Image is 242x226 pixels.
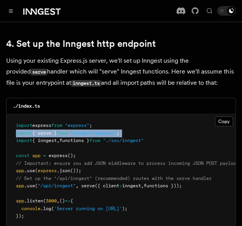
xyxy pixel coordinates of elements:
span: import [16,130,32,136]
span: 3000 [46,198,57,204]
span: import [16,138,32,143]
span: app [32,153,40,158]
span: }); [16,213,24,219]
span: (); [68,153,76,158]
span: 'Server running on [URL]' [54,206,122,211]
span: .listen [24,198,43,204]
span: "inngest/express" [70,130,117,136]
span: , [141,183,144,188]
span: const [16,153,30,158]
code: serve [31,69,47,75]
span: ; [89,123,92,128]
button: Toggle navigation [6,6,16,15]
span: console [21,206,40,211]
span: , [57,198,59,204]
span: .log [40,206,51,211]
span: .json [57,168,70,173]
span: from [57,130,68,136]
span: , [76,183,78,188]
span: ( [51,206,54,211]
span: functions })); [144,183,182,188]
p: Using your existing Express.js server, we'll set up Inngest using the provided handler which will... [6,55,236,89]
span: from [89,138,100,143]
span: inngest [122,183,141,188]
span: ( [35,168,38,173]
span: .use [24,183,35,188]
span: .use [24,168,35,173]
span: { [70,198,73,204]
span: { inngest [32,138,57,143]
span: = [43,153,46,158]
span: express [49,153,68,158]
span: { serve } [32,130,57,136]
code: inngest.ts [71,80,101,87]
span: express [32,123,51,128]
span: ; [117,130,119,136]
span: : [119,183,122,188]
span: => [65,198,70,204]
span: "express" [65,123,89,128]
span: ); [122,206,127,211]
span: app [16,168,24,173]
span: serve [81,183,95,188]
span: "./src/inngest" [103,138,144,143]
span: ({ client [95,183,119,188]
span: functions } [59,138,89,143]
span: app [16,198,24,204]
span: "/api/inngest" [38,183,76,188]
span: express [38,168,57,173]
button: Find something... [205,6,214,15]
span: ( [43,198,46,204]
button: Copy [215,116,233,127]
span: from [51,123,62,128]
span: import [16,123,32,128]
code: ./index.ts [13,103,40,109]
span: () [59,198,65,204]
span: // Set up the "/api/inngest" (recommended) routes with the serve handler [16,176,212,181]
span: ()); [70,168,81,173]
a: 4. Set up the Inngest http endpoint [6,38,156,49]
button: Toggle dark mode [217,6,236,15]
span: app [16,183,24,188]
span: , [57,138,59,143]
span: ( [35,183,38,188]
